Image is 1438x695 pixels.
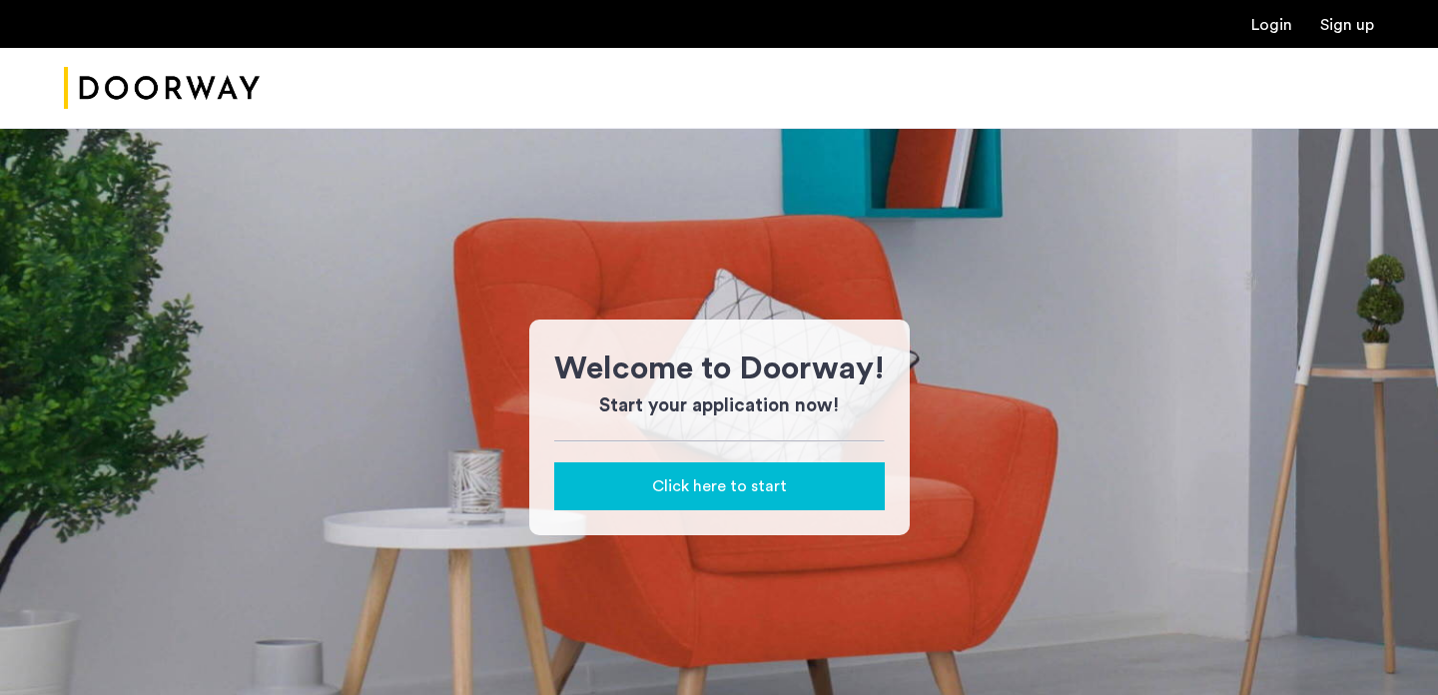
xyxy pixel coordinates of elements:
[1320,17,1374,33] a: Registration
[554,345,885,392] h1: Welcome to Doorway!
[64,51,260,126] img: logo
[64,51,260,126] a: Cazamio Logo
[554,462,885,510] button: button
[652,474,787,498] span: Click here to start
[554,392,885,420] h3: Start your application now!
[1251,17,1292,33] a: Login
